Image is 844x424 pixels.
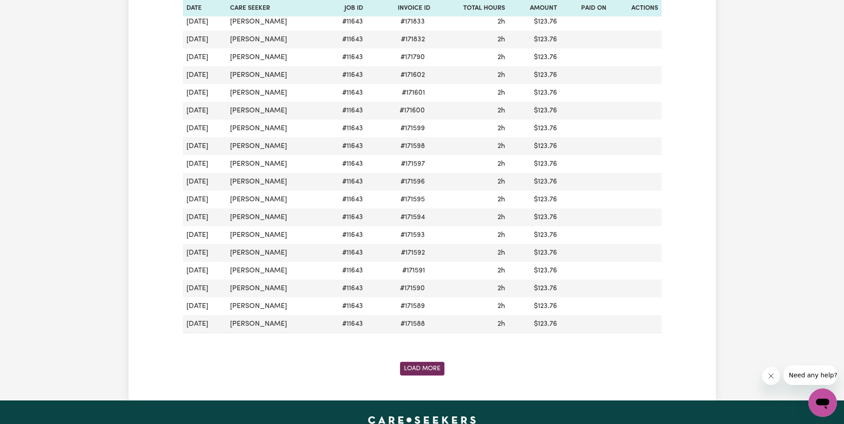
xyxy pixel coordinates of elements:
[497,249,505,256] span: 2 hours
[395,141,430,152] span: # 171598
[395,230,430,240] span: # 171593
[509,66,561,84] td: $ 123.76
[226,262,324,280] td: [PERSON_NAME]
[509,137,561,155] td: $ 123.76
[397,265,430,276] span: # 171591
[183,137,227,155] td: [DATE]
[183,173,227,191] td: [DATE]
[509,315,561,333] td: $ 123.76
[396,248,430,258] span: # 171592
[395,123,430,134] span: # 171599
[509,244,561,262] td: $ 123.76
[226,191,324,208] td: [PERSON_NAME]
[509,13,561,31] td: $ 123.76
[324,48,367,66] td: # 11643
[497,125,505,132] span: 2 hours
[324,244,367,262] td: # 11643
[183,102,227,120] td: [DATE]
[497,214,505,221] span: 2 hours
[509,173,561,191] td: $ 123.76
[497,285,505,292] span: 2 hours
[324,155,367,173] td: # 11643
[509,155,561,173] td: $ 123.76
[324,297,367,315] td: # 11643
[324,280,367,297] td: # 11643
[226,280,324,297] td: [PERSON_NAME]
[226,13,324,31] td: [PERSON_NAME]
[324,66,367,84] td: # 11643
[183,208,227,226] td: [DATE]
[395,16,430,27] span: # 171833
[226,48,324,66] td: [PERSON_NAME]
[497,267,505,274] span: 2 hours
[509,208,561,226] td: $ 123.76
[226,244,324,262] td: [PERSON_NAME]
[324,31,367,48] td: # 11643
[396,88,430,98] span: # 171601
[395,194,430,205] span: # 171595
[783,365,837,385] iframe: Message from company
[395,52,430,63] span: # 171790
[497,72,505,79] span: 2 hours
[226,155,324,173] td: [PERSON_NAME]
[396,34,430,45] span: # 171832
[324,120,367,137] td: # 11643
[509,280,561,297] td: $ 123.76
[394,105,430,116] span: # 171600
[324,13,367,31] td: # 11643
[183,315,227,333] td: [DATE]
[183,13,227,31] td: [DATE]
[183,226,227,244] td: [DATE]
[226,208,324,226] td: [PERSON_NAME]
[324,173,367,191] td: # 11643
[497,303,505,310] span: 2 hours
[497,107,505,114] span: 2 hours
[226,297,324,315] td: [PERSON_NAME]
[324,315,367,333] td: # 11643
[395,176,430,187] span: # 171596
[183,280,227,297] td: [DATE]
[497,160,505,168] span: 2 hours
[226,315,324,333] td: [PERSON_NAME]
[183,244,227,262] td: [DATE]
[226,31,324,48] td: [PERSON_NAME]
[324,191,367,208] td: # 11643
[395,212,430,223] span: # 171594
[324,137,367,155] td: # 11643
[395,283,430,294] span: # 171590
[183,66,227,84] td: [DATE]
[226,102,324,120] td: [PERSON_NAME]
[762,367,780,385] iframe: Close message
[183,84,227,102] td: [DATE]
[226,226,324,244] td: [PERSON_NAME]
[509,191,561,208] td: $ 123.76
[808,388,837,417] iframe: Button to launch messaging window
[509,48,561,66] td: $ 123.76
[183,297,227,315] td: [DATE]
[396,159,430,169] span: # 171597
[395,319,430,329] span: # 171588
[497,320,505,328] span: 2 hours
[324,102,367,120] td: # 11643
[183,48,227,66] td: [DATE]
[509,84,561,102] td: $ 123.76
[183,31,227,48] td: [DATE]
[509,297,561,315] td: $ 123.76
[226,173,324,191] td: [PERSON_NAME]
[497,54,505,61] span: 2 hours
[183,120,227,137] td: [DATE]
[5,6,54,13] span: Need any help?
[324,84,367,102] td: # 11643
[509,31,561,48] td: $ 123.76
[497,196,505,203] span: 2 hours
[497,178,505,185] span: 2 hours
[226,66,324,84] td: [PERSON_NAME]
[497,36,505,43] span: 2 hours
[509,226,561,244] td: $ 123.76
[497,89,505,96] span: 2 hours
[497,18,505,25] span: 2 hours
[509,102,561,120] td: $ 123.76
[183,191,227,208] td: [DATE]
[324,208,367,226] td: # 11643
[324,262,367,280] td: # 11643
